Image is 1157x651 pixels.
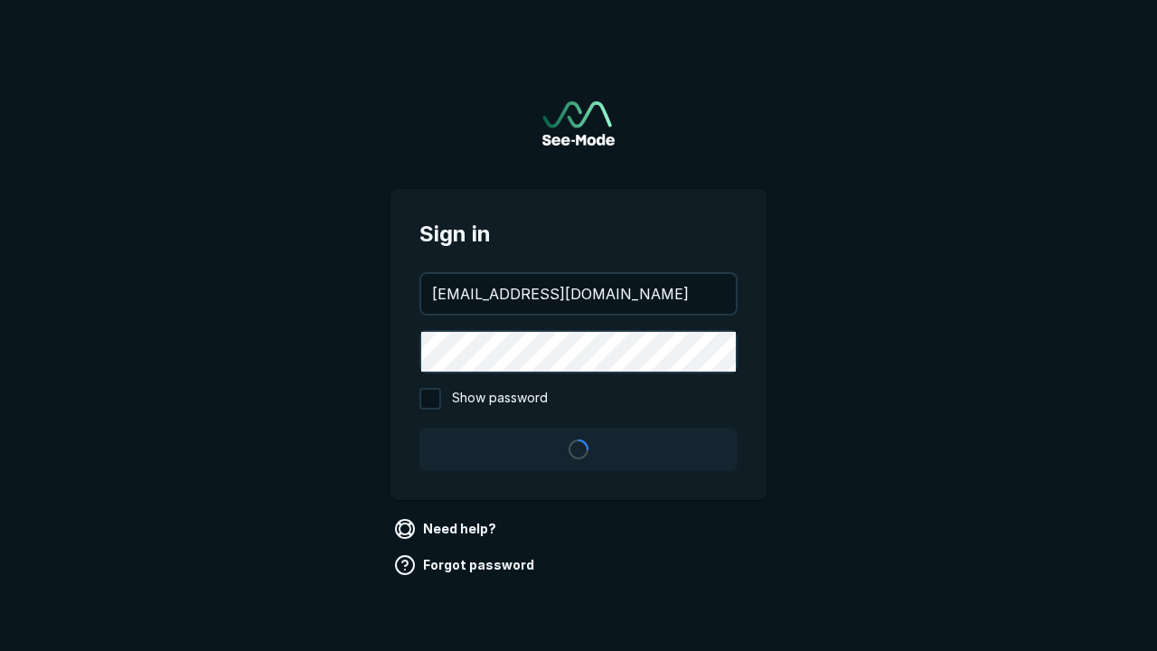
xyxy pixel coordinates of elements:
a: Go to sign in [542,101,615,146]
span: Show password [452,388,548,410]
span: Sign in [419,218,738,250]
a: Forgot password [390,551,541,580]
img: See-Mode Logo [542,101,615,146]
input: your@email.com [421,274,736,314]
a: Need help? [390,514,503,543]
